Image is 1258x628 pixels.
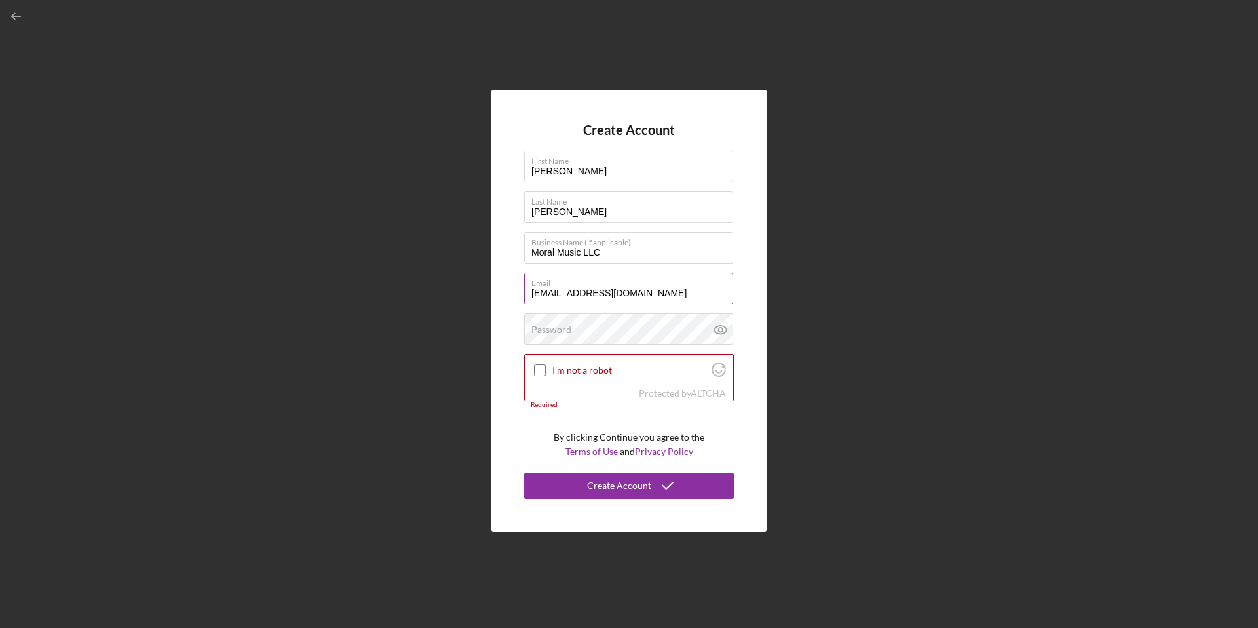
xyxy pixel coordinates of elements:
label: First Name [531,151,733,166]
a: Visit Altcha.org [712,368,726,379]
label: I'm not a robot [552,365,708,376]
div: Protected by [639,388,726,399]
p: By clicking Continue you agree to the and [554,430,704,460]
h4: Create Account [583,123,675,138]
div: Required [524,401,734,409]
a: Privacy Policy [635,446,693,457]
label: Business Name (if applicable) [531,233,733,247]
a: Terms of Use [565,446,618,457]
label: Email [531,273,733,288]
a: Visit Altcha.org [691,387,726,399]
label: Password [531,324,571,335]
button: Create Account [524,473,734,499]
label: Last Name [531,192,733,206]
div: Create Account [587,473,651,499]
